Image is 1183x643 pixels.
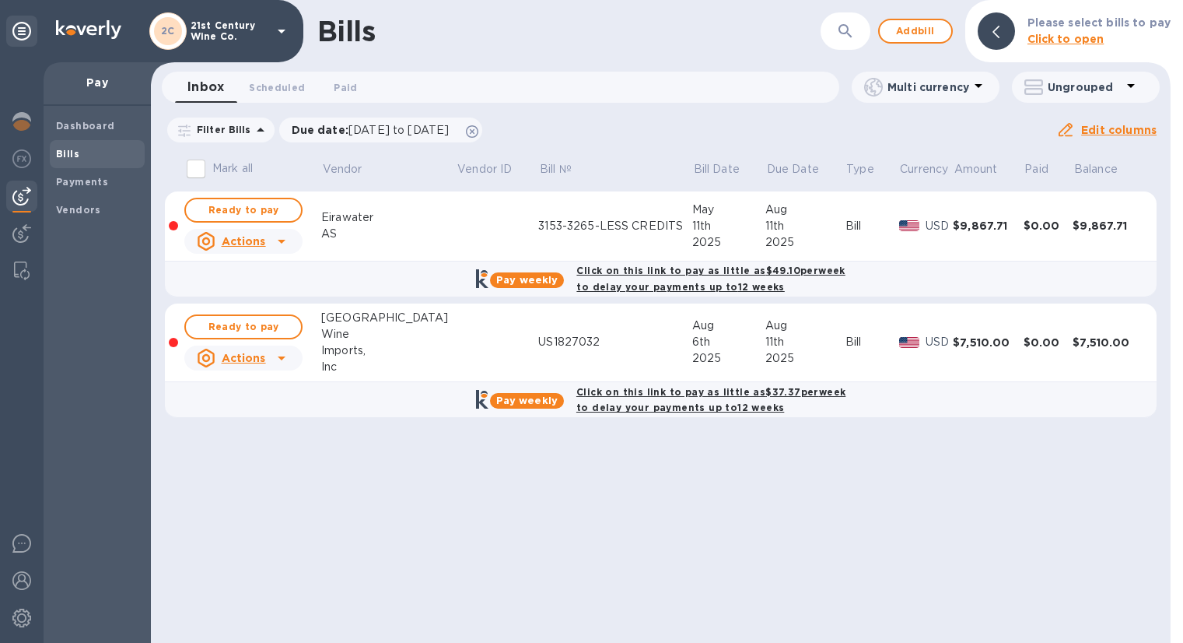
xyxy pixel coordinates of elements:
b: Click on this link to pay as little as $49.10 per week to delay your payments up to 12 weeks [576,265,845,293]
button: Ready to pay [184,314,303,339]
div: 2025 [765,234,845,251]
div: 2025 [692,350,765,367]
img: USD [899,337,920,348]
b: Bills [56,148,79,160]
img: Foreign exchange [12,149,31,168]
p: Mark all [212,160,253,177]
div: Due date:[DATE] to [DATE] [279,118,483,142]
button: Ready to pay [184,198,303,223]
div: 11th [692,218,765,234]
div: Unpin categories [6,16,37,47]
span: Paid [1024,161,1069,177]
button: Addbill [878,19,953,44]
div: AS [321,226,456,242]
b: Dashboard [56,120,115,132]
div: Bill [845,334,899,350]
p: Vendor [323,161,362,177]
img: Logo [56,20,121,39]
b: Pay weekly [496,395,558,406]
span: Paid [334,79,357,96]
div: 2025 [692,234,765,251]
span: Add bill [892,22,939,40]
p: Type [846,161,874,177]
div: 6th [692,334,765,350]
div: Eirawater [321,209,456,226]
span: Bill № [540,161,592,177]
div: 11th [765,218,845,234]
p: Ungrouped [1048,79,1122,95]
span: Due Date [767,161,839,177]
u: Actions [222,235,266,248]
p: Due date : [292,122,457,138]
h1: Bills [317,15,375,47]
div: Aug [692,318,765,334]
div: Aug [765,202,845,218]
span: Scheduled [249,79,305,96]
p: 21st Century Wine Co. [191,20,268,42]
div: [GEOGRAPHIC_DATA] [321,310,456,326]
span: Ready to pay [198,201,289,220]
div: US1827032 [538,334,692,350]
div: Inc [321,359,456,375]
p: Amount [954,161,998,177]
span: [DATE] to [DATE] [348,124,449,136]
div: 2025 [765,350,845,367]
div: $7,510.00 [1073,335,1143,350]
span: Vendor ID [457,161,532,177]
div: $9,867.71 [1073,218,1143,234]
div: 3153-3265-LESS CREDITS [538,218,692,234]
b: Please select bills to pay [1027,16,1171,29]
span: Inbox [187,76,224,98]
span: Type [846,161,894,177]
p: Filter Bills [191,123,251,136]
span: Amount [954,161,1018,177]
span: Ready to pay [198,318,289,336]
p: Paid [1024,161,1048,177]
b: Pay weekly [496,274,558,286]
p: Balance [1074,161,1118,177]
p: Bill Date [694,161,740,177]
p: Currency [900,161,948,177]
b: Click on this link to pay as little as $37.37 per week to delay your payments up to 12 weeks [576,386,845,414]
div: Wine [321,326,456,343]
b: Click to open [1027,33,1104,45]
p: Pay [56,75,138,90]
div: $9,867.71 [953,218,1024,234]
p: Vendor ID [457,161,512,177]
p: USD [926,334,953,350]
div: 11th [765,334,845,350]
span: Bill Date [694,161,760,177]
p: Multi currency [887,79,969,95]
p: Due Date [767,161,819,177]
div: $0.00 [1024,335,1073,350]
span: Vendor [323,161,383,177]
p: USD [926,218,953,234]
div: Bill [845,218,899,234]
img: USD [899,220,920,231]
div: Imports, [321,343,456,359]
div: Aug [765,318,845,334]
b: Vendors [56,204,101,216]
span: Balance [1074,161,1138,177]
div: $0.00 [1024,218,1073,234]
div: May [692,202,765,218]
div: $7,510.00 [953,335,1024,350]
u: Actions [222,352,266,364]
p: Bill № [540,161,572,177]
b: 2C [161,25,175,37]
b: Payments [56,176,108,188]
u: Edit columns [1081,124,1157,136]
